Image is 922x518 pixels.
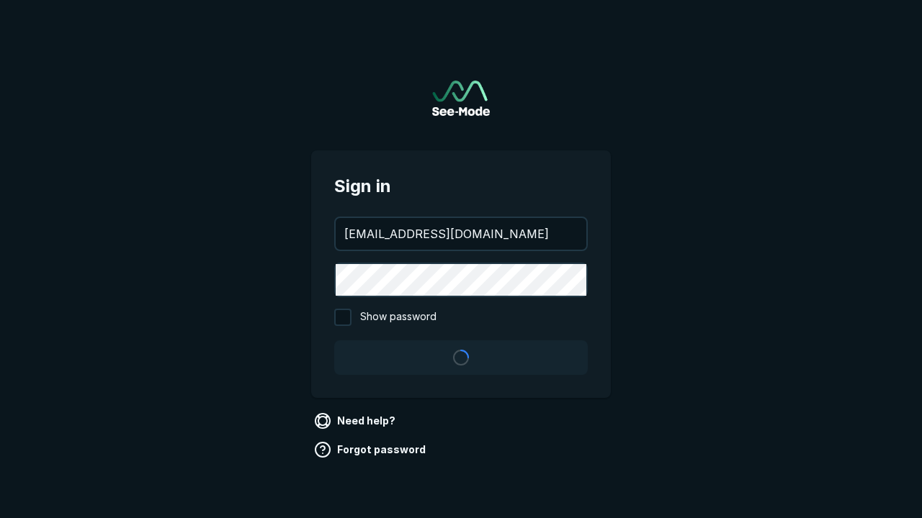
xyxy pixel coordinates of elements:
a: Need help? [311,409,401,432]
img: See-Mode Logo [432,81,490,116]
span: Sign in [334,173,588,199]
span: Show password [360,309,437,326]
a: Go to sign in [432,81,490,116]
input: your@email.com [336,218,586,250]
a: Forgot password [311,438,431,461]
